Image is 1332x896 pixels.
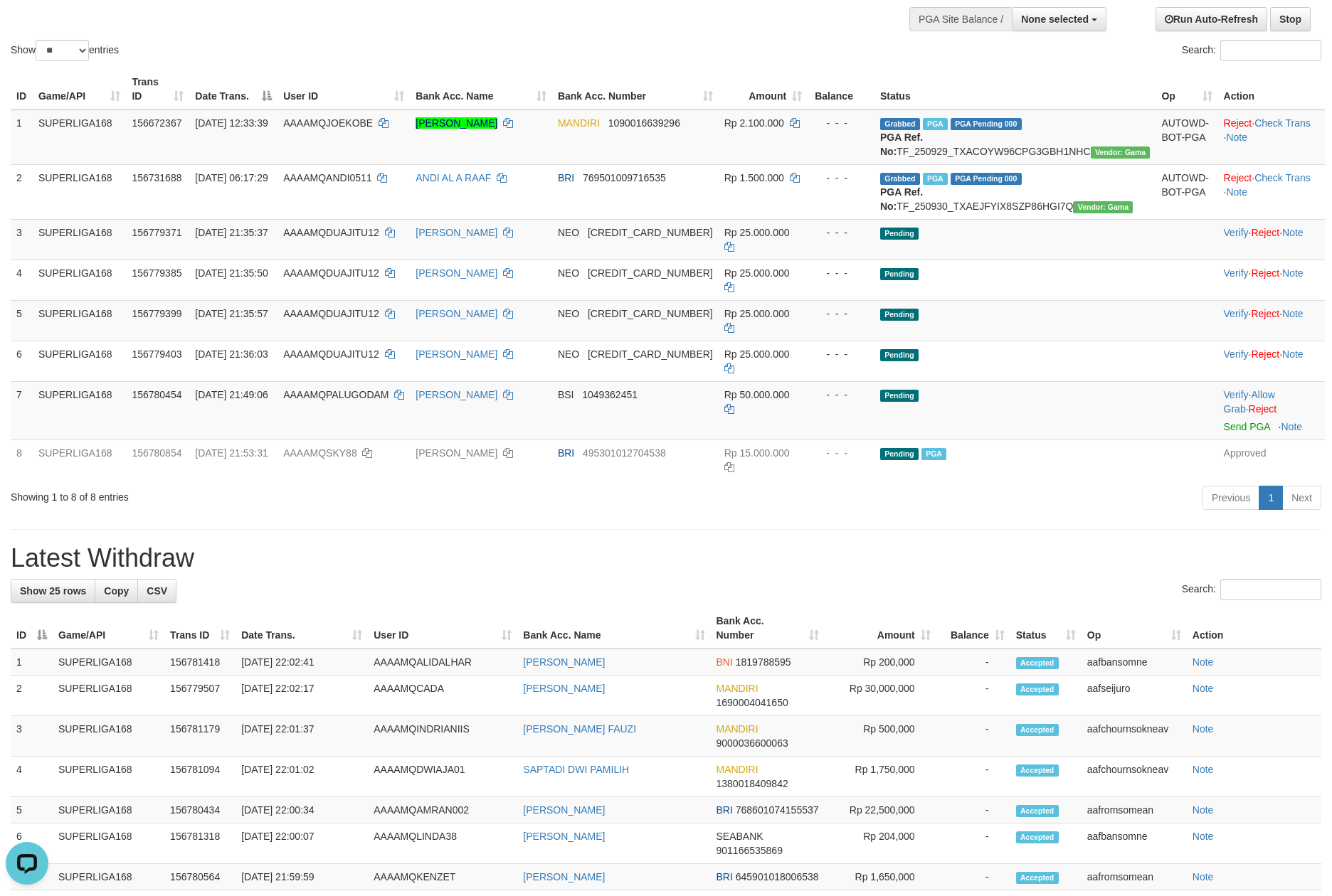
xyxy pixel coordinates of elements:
span: Copy 5859457140486971 to clipboard [588,227,713,238]
td: [DATE] 22:02:41 [236,649,368,676]
td: SUPERLIGA168 [33,439,126,480]
td: - [936,649,1010,676]
a: [PERSON_NAME] [416,308,497,319]
span: Pending [880,309,919,321]
td: TF_250929_TXACOYW96CPG3GBH1NHC [874,110,1156,165]
span: [DATE] 21:35:50 [195,267,268,279]
span: 156779399 [132,308,181,319]
td: SUPERLIGA168 [53,716,164,757]
a: Reject [1224,117,1252,129]
a: Note [1193,871,1214,882]
span: Pending [880,268,919,280]
td: 3 [11,219,33,260]
a: Verify [1224,348,1249,360]
td: · · [1218,381,1325,439]
a: Note [1282,267,1304,279]
td: - [936,823,1010,864]
td: 6 [11,341,33,381]
td: aafromsomean [1082,797,1187,823]
th: User ID: activate to sort column ascending [277,69,410,110]
select: Showentries [36,40,89,61]
td: AAAAMQALIDALHAR [368,649,517,676]
span: · [1224,389,1275,415]
span: MANDIRI [558,117,600,129]
span: Pending [880,390,919,402]
span: Copy 9000036600063 to clipboard [717,737,788,749]
span: Accepted [1016,657,1059,669]
button: None selected [1012,7,1106,31]
th: Status: activate to sort column ascending [1010,608,1082,649]
td: 2 [11,164,33,219]
span: Rp 25.000.000 [724,227,790,238]
th: Game/API: activate to sort column ascending [53,608,164,649]
span: 156779403 [132,348,181,360]
td: [DATE] 22:00:07 [236,823,368,864]
span: Marked by aafsengchandara [923,118,948,130]
span: Copy 5859457140486971 to clipboard [588,308,713,319]
span: Accepted [1016,831,1059,843]
span: Copy 5859457140486971 to clipboard [588,267,713,279]
td: 4 [11,260,33,300]
td: 5 [11,797,53,823]
span: AAAAMQSKY88 [283,447,357,459]
span: AAAAMQDUAJITU12 [283,348,379,360]
td: aafchournsokneav [1082,716,1187,757]
label: Search: [1182,579,1321,600]
td: SUPERLIGA168 [53,864,164,890]
a: Reject [1251,348,1279,360]
span: MANDIRI [717,764,758,775]
span: Vendor URL: https://trx31.1velocity.biz [1091,146,1151,159]
th: Balance [808,69,874,110]
td: SUPERLIGA168 [53,757,164,797]
span: AAAAMQJOEKOBE [283,117,373,129]
span: NEO [558,267,579,279]
th: Op: activate to sort column ascending [1082,608,1187,649]
td: SUPERLIGA168 [53,649,164,676]
span: Accepted [1016,805,1059,817]
span: Rp 25.000.000 [724,308,790,319]
td: 1 [11,110,33,165]
a: Check Trans [1254,172,1311,183]
th: Action [1187,608,1321,649]
td: SUPERLIGA168 [33,381,126,439]
span: Marked by aafromsomean [921,448,946,460]
span: Copy 1380018409842 to clipboard [717,778,788,789]
td: AAAAMQAMRAN002 [368,797,517,823]
td: AAAAMQDWIAJA01 [368,757,517,797]
td: AAAAMQLINDA38 [368,823,517,864]
a: [PERSON_NAME] [523,656,605,668]
div: - - - [813,388,869,402]
span: [DATE] 21:35:37 [195,227,268,238]
td: aafbansomne [1082,649,1187,676]
span: Pending [880,349,919,361]
span: Copy 495301012704538 to clipboard [583,447,666,459]
div: - - - [813,266,869,280]
a: Verify [1224,308,1249,319]
span: 156780854 [132,447,181,459]
th: Action [1218,69,1325,110]
span: Grabbed [880,118,920,130]
a: 1 [1259,486,1283,510]
td: · · [1218,219,1325,260]
div: - - - [813,171,869,185]
td: SUPERLIGA168 [33,110,126,165]
td: 8 [11,439,33,480]
span: Copy 1049362451 to clipboard [582,389,638,400]
b: PGA Ref. No: [880,186,923,212]
h1: Latest Withdraw [11,544,1321,572]
span: None selected [1021,14,1089,25]
a: Note [1282,227,1304,238]
th: Bank Acc. Name: activate to sort column ascending [410,69,552,110]
a: Note [1226,132,1247,143]
span: Copy 769501009716535 to clipboard [583,172,666,183]
td: 7 [11,381,33,439]
a: Send PGA [1224,421,1270,432]
td: · · [1218,260,1325,300]
td: 156781318 [164,823,236,864]
a: Note [1282,308,1304,319]
td: 156781094 [164,757,236,797]
div: Showing 1 to 8 of 8 entries [11,484,544,504]
span: BRI [558,172,574,183]
th: Date Trans.: activate to sort column descending [189,69,277,110]
input: Search: [1220,40,1321,61]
